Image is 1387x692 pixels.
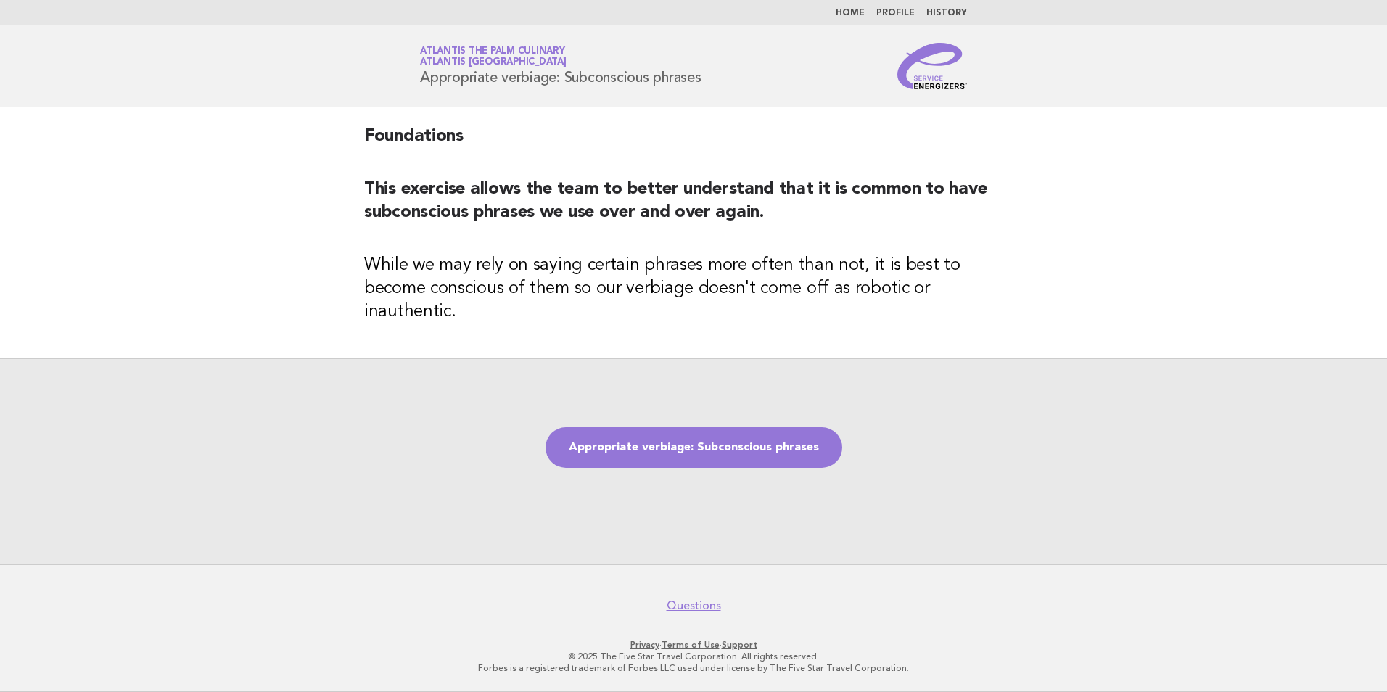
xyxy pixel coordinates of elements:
[722,640,757,650] a: Support
[420,58,567,67] span: Atlantis [GEOGRAPHIC_DATA]
[667,598,721,613] a: Questions
[836,9,865,17] a: Home
[364,125,1023,160] h2: Foundations
[250,662,1137,674] p: Forbes is a registered trademark of Forbes LLC used under license by The Five Star Travel Corpora...
[546,427,842,468] a: Appropriate verbiage: Subconscious phrases
[364,178,1023,236] h2: This exercise allows the team to better understand that it is common to have subconscious phrases...
[926,9,967,17] a: History
[250,639,1137,651] p: · ·
[250,651,1137,662] p: © 2025 The Five Star Travel Corporation. All rights reserved.
[420,46,567,67] a: Atlantis The Palm CulinaryAtlantis [GEOGRAPHIC_DATA]
[897,43,967,89] img: Service Energizers
[630,640,659,650] a: Privacy
[662,640,720,650] a: Terms of Use
[420,47,701,85] h1: Appropriate verbiage: Subconscious phrases
[876,9,915,17] a: Profile
[364,254,1023,324] h3: While we may rely on saying certain phrases more often than not, it is best to become conscious o...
